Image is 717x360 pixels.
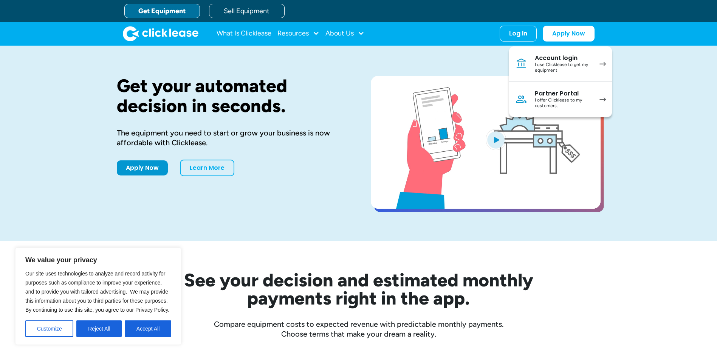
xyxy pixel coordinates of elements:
nav: Log In [509,46,612,117]
a: Learn More [180,160,234,176]
p: We value your privacy [25,255,171,265]
button: Accept All [125,320,171,337]
img: arrow [599,62,606,66]
a: Apply Now [543,26,595,42]
h2: See your decision and estimated monthly payments right in the app. [147,271,570,307]
div: Log In [509,30,527,37]
div: We value your privacy [15,248,181,345]
a: home [123,26,198,41]
a: Account loginI use Clicklease to get my equipment [509,46,612,82]
button: Reject All [76,320,122,337]
div: The equipment you need to start or grow your business is now affordable with Clicklease. [117,128,347,148]
div: I offer Clicklease to my customers. [535,97,592,109]
img: Blue play button logo on a light blue circular background [486,129,506,150]
img: Bank icon [515,58,527,70]
img: Person icon [515,93,527,105]
div: Resources [277,26,319,41]
a: Partner PortalI offer Clicklease to my customers. [509,82,612,117]
div: Compare equipment costs to expected revenue with predictable monthly payments. Choose terms that ... [117,319,601,339]
div: I use Clicklease to get my equipment [535,62,592,74]
a: open lightbox [371,76,601,209]
div: Partner Portal [535,90,592,97]
a: What Is Clicklease [217,26,271,41]
a: Get Equipment [124,4,200,18]
span: Our site uses technologies to analyze and record activity for purposes such as compliance to impr... [25,271,169,313]
img: arrow [599,97,606,102]
div: Account login [535,54,592,62]
a: Sell Equipment [209,4,285,18]
img: Clicklease logo [123,26,198,41]
button: Customize [25,320,73,337]
div: About Us [325,26,364,41]
h1: Get your automated decision in seconds. [117,76,347,116]
a: Apply Now [117,160,168,175]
